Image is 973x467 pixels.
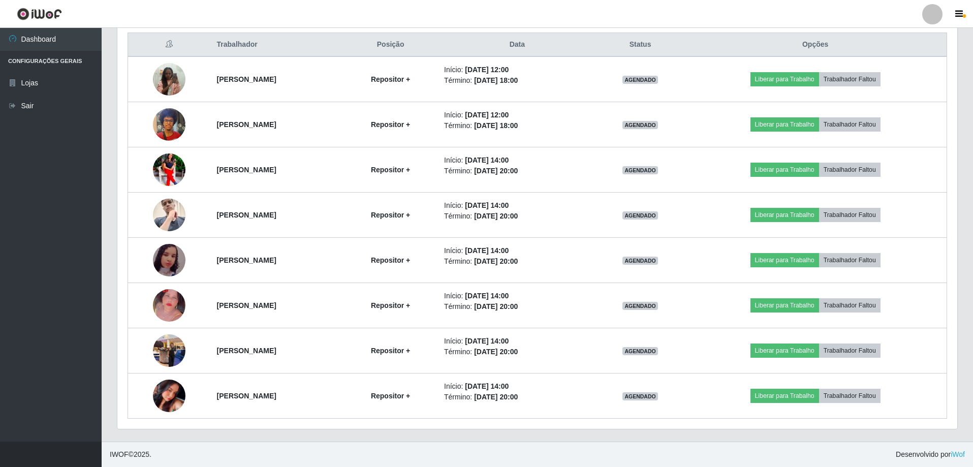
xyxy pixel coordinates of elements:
[819,72,881,86] button: Trabalhador Faltou
[750,163,819,177] button: Liberar para Trabalho
[444,155,590,166] li: Início:
[819,253,881,267] button: Trabalhador Faltou
[750,208,819,222] button: Liberar para Trabalho
[17,8,62,20] img: CoreUI Logo
[474,121,518,130] time: [DATE] 18:00
[474,257,518,265] time: [DATE] 20:00
[444,200,590,211] li: Início:
[465,111,509,119] time: [DATE] 12:00
[444,245,590,256] li: Início:
[444,166,590,176] li: Término:
[371,301,410,309] strong: Repositor +
[750,72,819,86] button: Liberar para Trabalho
[371,392,410,400] strong: Repositor +
[153,149,185,190] img: 1751311767272.jpeg
[474,167,518,175] time: [DATE] 20:00
[819,344,881,358] button: Trabalhador Faltou
[684,33,947,57] th: Opções
[951,450,965,458] a: iWof
[622,121,658,129] span: AGENDADO
[819,389,881,403] button: Trabalhador Faltou
[819,117,881,132] button: Trabalhador Faltou
[622,76,658,84] span: AGENDADO
[217,75,276,83] strong: [PERSON_NAME]
[819,298,881,313] button: Trabalhador Faltou
[444,256,590,267] li: Término:
[217,392,276,400] strong: [PERSON_NAME]
[474,348,518,356] time: [DATE] 20:00
[444,65,590,75] li: Início:
[465,66,509,74] time: [DATE] 12:00
[465,337,509,345] time: [DATE] 14:00
[597,33,684,57] th: Status
[465,292,509,300] time: [DATE] 14:00
[465,382,509,390] time: [DATE] 14:00
[474,212,518,220] time: [DATE] 20:00
[153,57,185,101] img: 1748098636928.jpeg
[750,117,819,132] button: Liberar para Trabalho
[474,76,518,84] time: [DATE] 18:00
[622,257,658,265] span: AGENDADO
[444,110,590,120] li: Início:
[444,381,590,392] li: Início:
[622,211,658,220] span: AGENDADO
[444,120,590,131] li: Término:
[444,392,590,402] li: Término:
[465,156,509,164] time: [DATE] 14:00
[622,392,658,400] span: AGENDADO
[750,253,819,267] button: Liberar para Trabalho
[444,211,590,222] li: Término:
[444,336,590,347] li: Início:
[444,291,590,301] li: Início:
[444,75,590,86] li: Término:
[371,120,410,129] strong: Repositor +
[110,449,151,460] span: © 2025 .
[474,302,518,310] time: [DATE] 20:00
[371,347,410,355] strong: Repositor +
[153,380,185,412] img: 1755202513663.jpeg
[819,163,881,177] button: Trabalhador Faltou
[465,246,509,255] time: [DATE] 14:00
[622,166,658,174] span: AGENDADO
[153,276,185,334] img: 1754175033426.jpeg
[896,449,965,460] span: Desenvolvido por
[819,208,881,222] button: Trabalhador Faltou
[750,298,819,313] button: Liberar para Trabalho
[153,103,185,146] img: 1751330520607.jpeg
[371,256,410,264] strong: Repositor +
[217,347,276,355] strong: [PERSON_NAME]
[211,33,343,57] th: Trabalhador
[153,329,185,372] img: 1755095833793.jpeg
[622,302,658,310] span: AGENDADO
[110,450,129,458] span: IWOF
[750,344,819,358] button: Liberar para Trabalho
[217,166,276,174] strong: [PERSON_NAME]
[217,301,276,309] strong: [PERSON_NAME]
[444,301,590,312] li: Término:
[153,193,185,237] img: 1753206575991.jpeg
[465,201,509,209] time: [DATE] 14:00
[474,393,518,401] time: [DATE] 20:00
[438,33,597,57] th: Data
[153,244,185,276] img: 1754333642632.jpeg
[444,347,590,357] li: Término:
[371,211,410,219] strong: Repositor +
[622,347,658,355] span: AGENDADO
[750,389,819,403] button: Liberar para Trabalho
[371,75,410,83] strong: Repositor +
[217,211,276,219] strong: [PERSON_NAME]
[217,256,276,264] strong: [PERSON_NAME]
[343,33,438,57] th: Posição
[217,120,276,129] strong: [PERSON_NAME]
[371,166,410,174] strong: Repositor +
